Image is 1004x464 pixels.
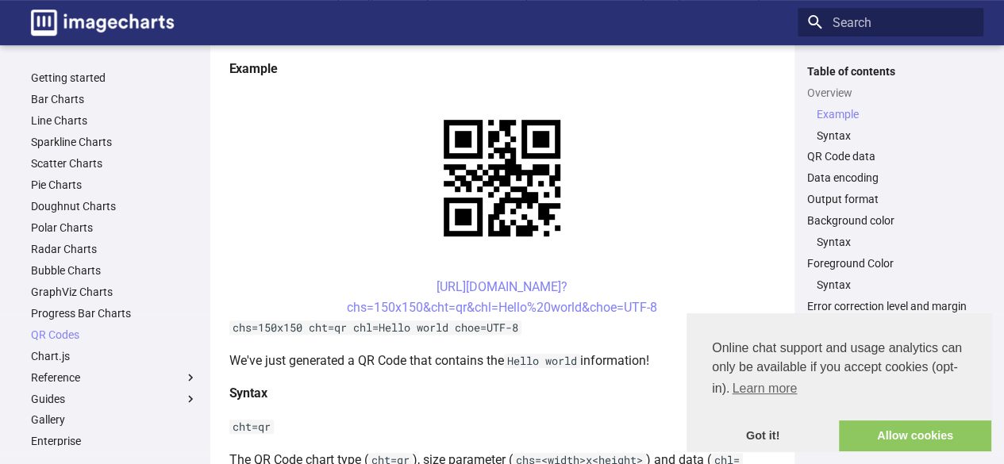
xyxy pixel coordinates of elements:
label: Guides [31,392,198,406]
img: logo [31,10,174,36]
a: Polar Charts [31,220,198,235]
nav: Foreground Color [807,278,974,292]
span: Online chat support and usage analytics can only be available if you accept cookies (opt-in). [712,339,966,401]
code: cht=qr [229,420,274,434]
a: [URL][DOMAIN_NAME]?chs=150x150&cht=qr&chl=Hello%20world&choe=UTF-8 [347,279,657,315]
a: Output format [807,192,974,206]
a: Background color [807,213,974,228]
a: dismiss cookie message [687,420,839,452]
a: Doughnut Charts [31,199,198,213]
a: Bubble Charts [31,263,198,278]
a: Getting started [31,71,198,85]
a: Chart.js [31,349,198,363]
a: Enterprise [31,434,198,448]
a: Pie Charts [31,178,198,192]
nav: Overview [807,107,974,143]
a: QR Codes [31,328,198,342]
h4: Example [229,59,775,79]
a: Bar Charts [31,92,198,106]
p: We've just generated a QR Code that contains the information! [229,351,775,371]
a: Radar Charts [31,242,198,256]
input: Search [798,8,983,36]
a: Sparkline Charts [31,135,198,149]
a: Line Charts [31,113,198,128]
label: Table of contents [798,64,983,79]
div: cookieconsent [687,313,991,451]
a: Error correction level and margin [807,299,974,313]
a: Scatter Charts [31,156,198,171]
a: Data encoding [807,171,974,185]
a: GraphViz Charts [31,285,198,299]
a: Overview [807,86,974,100]
a: Syntax [817,128,974,143]
a: Syntax [817,235,974,249]
a: allow cookies [839,420,991,452]
a: Foreground Color [807,256,974,270]
code: Hello world [504,354,580,368]
a: Example [817,107,974,121]
h4: Syntax [229,383,775,404]
a: Syntax [817,278,974,292]
img: chart [416,92,588,264]
label: Reference [31,370,198,385]
nav: Table of contents [798,64,983,314]
code: chs=150x150 cht=qr chl=Hello world choe=UTF-8 [229,320,521,335]
a: Progress Bar Charts [31,306,198,320]
nav: Background color [807,235,974,249]
a: Image-Charts documentation [25,3,180,42]
a: Gallery [31,412,198,427]
a: QR Code data [807,149,974,163]
a: learn more about cookies [729,377,799,401]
